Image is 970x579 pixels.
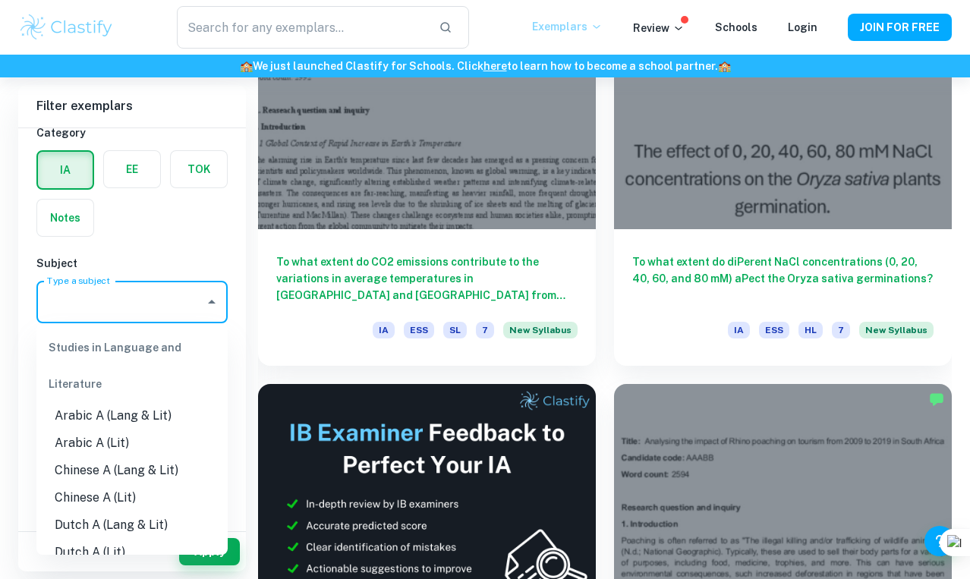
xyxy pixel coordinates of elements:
input: Search for any exemplars... [177,6,427,49]
button: Notes [37,200,93,236]
li: Dutch A (Lang & Lit) [36,511,228,539]
a: Schools [715,21,757,33]
span: SL [443,322,467,338]
li: Chinese A (Lit) [36,484,228,511]
button: IA [38,152,93,188]
img: Marked [929,392,944,407]
button: Close [201,291,222,313]
div: Starting from the May 2026 session, the ESS IA requirements have changed. We created this exempla... [859,322,934,348]
span: IA [373,322,395,338]
h6: To what extent do CO2 emissions contribute to the variations in average temperatures in [GEOGRAPH... [276,253,578,304]
span: ESS [404,322,434,338]
h6: To what extent do diPerent NaCl concentrations (0, 20, 40, 60, and 80 mM) aPect the Oryza sativa ... [632,253,934,304]
span: HL [798,322,823,338]
h6: We just launched Clastify for Schools. Click to learn how to become a school partner. [3,58,967,74]
p: Review [633,20,685,36]
button: JOIN FOR FREE [848,14,952,41]
li: Dutch A (Lit) [36,539,228,566]
span: New Syllabus [503,322,578,338]
li: Arabic A (Lang & Lit) [36,402,228,430]
div: Studies in Language and Literature [36,329,228,402]
span: 7 [832,322,850,338]
h6: Filter exemplars [18,85,246,127]
span: 7 [476,322,494,338]
p: Exemplars [532,18,603,35]
h6: Subject [36,255,228,272]
label: Type a subject [47,274,110,287]
a: Login [788,21,817,33]
span: IA [728,322,750,338]
div: Starting from the May 2026 session, the ESS IA requirements have changed. We created this exempla... [503,322,578,348]
li: Arabic A (Lit) [36,430,228,457]
a: here [483,60,507,72]
h6: Category [36,124,228,141]
span: 🏫 [718,60,731,72]
button: Help and Feedback [924,526,955,556]
button: TOK [171,151,227,187]
img: Clastify logo [18,12,115,42]
li: Chinese A (Lang & Lit) [36,457,228,484]
span: 🏫 [240,60,253,72]
span: ESS [759,322,789,338]
span: New Syllabus [859,322,934,338]
button: EE [104,151,160,187]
